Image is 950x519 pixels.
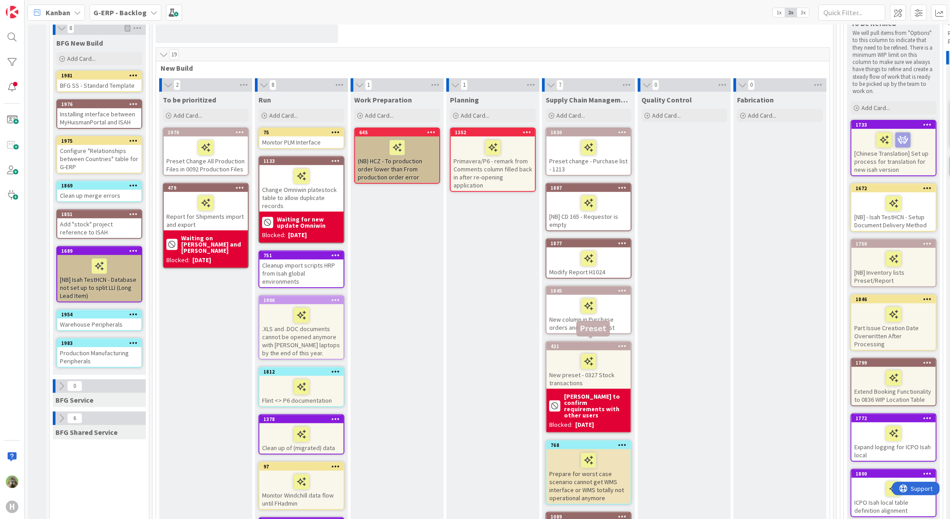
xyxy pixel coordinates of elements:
[61,248,141,254] div: 1689
[57,255,141,302] div: [NB] Isah TestHCN - Database not set up to split LLI (Long Lead Item)
[61,101,141,107] div: 1976
[57,100,141,128] div: 1976Installing interface between MyHuismanPortal and ISAH
[851,294,937,351] a: 1846Part Issue Creation Date Overwritten After Processing
[57,108,141,128] div: Installing interface between MyHuismanPortal and ISAH
[355,136,439,183] div: (NB) HCZ - To production order lower than From production order error
[57,311,141,330] div: 1954Warehouse Peripherals
[451,128,535,136] div: 1352
[547,449,631,504] div: Prepare for worst case scenario cannot get WMS interface or WMS totally not operational anymore
[797,8,809,17] span: 3x
[556,111,585,119] span: Add Card...
[852,470,936,478] div: 1800
[259,157,344,212] div: 1133Change Omniwin platestock table to allow duplicate records
[355,128,439,136] div: 645
[57,137,141,173] div: 1975Configure "Relationships between Countries" table for G-ERP
[277,216,341,229] b: Waiting for new update Omniwin
[61,138,141,144] div: 1975
[852,121,936,129] div: 1733
[547,184,631,230] div: 1887[NB] CD 165 - Requestor is empty
[547,128,631,136] div: 1830
[547,128,631,175] div: 1830Preset change - Purchase list - 1213
[163,128,249,176] a: 1970Preset Change All Production Files in 0092 Production Files
[259,95,271,104] span: Run
[575,420,594,430] div: [DATE]
[856,241,936,247] div: 1750
[259,136,344,148] div: Monitor PLM Interface
[259,304,344,359] div: .XLS and .DOC documents cannot be opened anymore with [PERSON_NAME] laptops by the end of this year.
[547,441,631,449] div: 768
[546,440,632,505] a: 768Prepare for worst case scenario cannot get WMS interface or WMS totally not operational anymore
[259,157,344,165] div: 1133
[169,49,179,60] span: 19
[57,339,141,347] div: 1983
[259,462,344,510] a: 97Monitor Windchill data flow until FHadmin
[259,296,344,359] div: 1906.XLS and .DOC documents cannot be opened anymore with [PERSON_NAME] laptops by the end of thi...
[259,156,344,243] a: 1133Change Omniwin platestock table to allow duplicate recordsWaiting for new update OmniwinBlock...
[57,72,141,80] div: 1981
[551,442,631,448] div: 768
[259,414,344,455] a: 1378Clean up of (migrated) data
[547,239,631,247] div: 1877
[164,128,248,136] div: 1970
[181,235,245,254] b: Waiting on [PERSON_NAME] and [PERSON_NAME]
[164,184,248,230] div: 479Report for Shipments import and export
[263,129,344,136] div: 75
[61,183,141,189] div: 1869
[355,128,439,183] div: 645(NB) HCZ - To production order lower than From production order error
[56,136,142,174] a: 1975Configure "Relationships between Countries" table for G-ERP
[57,72,141,91] div: 1981BFG SS - Standard Template
[547,192,631,230] div: [NB] CD 165 - Requestor is empty
[748,111,776,119] span: Add Card...
[641,95,692,104] span: Quality Control
[259,128,344,149] a: 75Monitor PLM Interface
[852,470,936,516] div: 1800ICPO Isah local table definition alignment
[564,393,628,418] b: [PERSON_NAME] to confirm requirements with other users
[57,218,141,238] div: Add "stock" project reference to ISAH
[851,358,937,406] a: 1799Extend Booking Functionality to 0836 WIP Location Table
[55,396,93,404] span: BFG Service
[161,64,819,72] span: New Build
[861,104,890,112] span: Add Card...
[856,122,936,128] div: 1733
[259,295,344,360] a: 1906.XLS and .DOC documents cannot be opened anymore with [PERSON_NAME] laptops by the end of thi...
[259,463,344,471] div: 97
[263,416,344,422] div: 1378
[547,239,631,278] div: 1877Modify Report H1024
[852,367,936,405] div: Extend Booking Functionality to 0836 WIP Location Table
[259,251,344,287] div: 751Cleanup import scripts HRP from Isah global environments
[168,129,248,136] div: 1970
[56,310,142,331] a: 1954Warehouse Peripherals
[46,7,70,18] span: Kanban
[852,129,936,175] div: [Chinese Translation] Set up process for translation for new isah version
[263,369,344,375] div: 1812
[450,95,479,104] span: Planning
[546,341,632,433] a: 421New preset - 0327 Stock transactions[PERSON_NAME] to confirm requirements with other usersBloc...
[851,413,937,462] a: 1772Expand logging for ICPO Isah local
[288,230,307,240] div: [DATE]
[57,137,141,145] div: 1975
[547,342,631,389] div: 421New preset - 0327 Stock transactions
[359,129,439,136] div: 645
[547,287,631,295] div: 1845
[546,238,632,279] a: 1877Modify Report H1024
[551,185,631,191] div: 1887
[67,55,96,63] span: Add Card...
[652,111,681,119] span: Add Card...
[547,441,631,504] div: 768Prepare for worst case scenario cannot get WMS interface or WMS totally not operational anymore
[551,343,631,349] div: 421
[852,414,936,422] div: 1772
[57,247,141,302] div: 1689[NB] Isah TestHCN - Database not set up to split LLI (Long Lead Item)
[259,368,344,406] div: 1812Flint <> P6 documentation
[852,240,936,286] div: 1750[NB] Inventory lists Preset/Report
[851,120,937,176] a: 1733[Chinese Translation] Set up process for translation for new isah version
[57,182,141,190] div: 1869
[546,286,632,334] a: 1845New column in Purchase orders and Purchase list
[852,30,935,95] p: We will pull items from "Options" to this column to indicate that they need to be refined. There ...
[259,423,344,454] div: Clean up of (migrated) data
[852,422,936,461] div: Expand logging for ICPO Isah local
[57,319,141,330] div: Warehouse Peripherals
[461,111,489,119] span: Add Card...
[57,339,141,367] div: 1983Production Manufacturing Peripherals
[259,128,344,148] div: 75Monitor PLM Interface
[57,190,141,201] div: Clean up merge errors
